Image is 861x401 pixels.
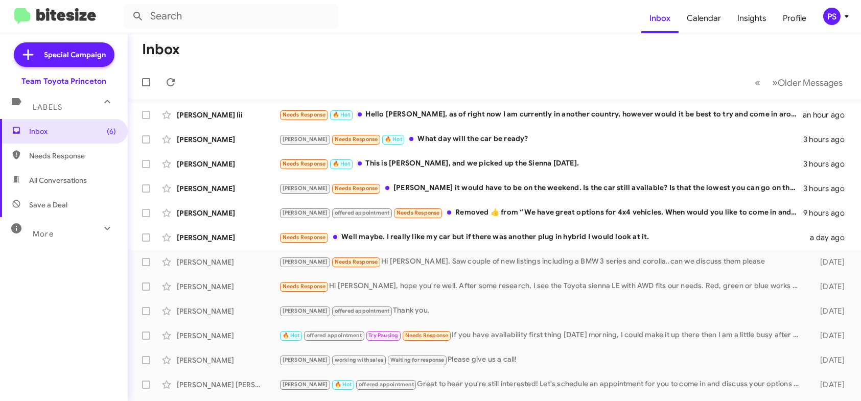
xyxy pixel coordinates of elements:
a: Calendar [679,4,729,33]
span: Special Campaign [44,50,106,60]
div: [PERSON_NAME] [177,183,279,194]
span: » [772,76,778,89]
div: 3 hours ago [803,159,853,169]
span: Needs Response [335,185,378,192]
div: 9 hours ago [803,208,853,218]
a: Special Campaign [14,42,114,67]
div: If you have availability first thing [DATE] morning, I could make it up there then I am a little ... [279,329,806,341]
div: [PERSON_NAME] it would have to be on the weekend. Is the car still available? Is that the lowest ... [279,182,803,194]
a: Insights [729,4,775,33]
span: 🔥 Hot [283,332,300,339]
div: Well maybe. I really like my car but if there was another plug in hybrid I would look at it. [279,231,806,243]
div: [DATE] [806,380,853,390]
div: 3 hours ago [803,183,853,194]
span: [PERSON_NAME] [283,357,328,363]
div: This is [PERSON_NAME], and we picked up the Sienna [DATE]. [279,158,803,170]
span: [PERSON_NAME] [283,136,328,143]
span: offered appointment [359,381,414,388]
span: Save a Deal [29,200,67,210]
div: Hi [PERSON_NAME], hope you're well. After some research, I see the Toyota sienna LE with AWD fits... [279,280,806,292]
input: Search [124,4,338,29]
div: Thank you. [279,305,806,317]
span: Waiting for response [390,357,445,363]
div: Removed ‌👍‌ from “ We have great options for 4x4 vehicles. When would you like to come in and exp... [279,207,803,219]
a: Profile [775,4,815,33]
span: Needs Response [283,160,326,167]
div: Team Toyota Princeton [21,76,106,86]
div: [PERSON_NAME] [177,355,279,365]
div: Great to hear you're still interested! Let's schedule an appointment for you to come in and discu... [279,379,806,390]
span: [PERSON_NAME] [283,258,328,265]
span: Needs Response [29,151,116,161]
div: Hello [PERSON_NAME], as of right now I am currently in another country, however would it be best ... [279,109,803,121]
div: [PERSON_NAME] Iii [177,110,279,120]
button: Next [766,72,849,93]
span: working with sales [335,357,384,363]
div: 3 hours ago [803,134,853,145]
div: [PERSON_NAME] [177,281,279,292]
div: [PERSON_NAME] [177,331,279,341]
span: Needs Response [283,111,326,118]
div: [PERSON_NAME] [PERSON_NAME] [177,380,279,390]
span: Labels [33,103,62,112]
span: [PERSON_NAME] [283,381,328,388]
span: Needs Response [335,136,378,143]
span: 🔥 Hot [333,111,350,118]
div: [DATE] [806,257,853,267]
nav: Page navigation example [749,72,849,93]
div: PS [823,8,841,25]
span: offered appointment [335,308,390,314]
span: Needs Response [283,283,326,290]
span: Needs Response [405,332,449,339]
div: [PERSON_NAME] [177,159,279,169]
span: (6) [107,126,116,136]
span: offered appointment [307,332,362,339]
div: Hi [PERSON_NAME]. Saw couple of new listings including a BMW 3 series and corolla..can we discuss... [279,256,806,268]
button: Previous [749,72,766,93]
span: All Conversations [29,175,87,185]
span: Needs Response [397,209,440,216]
a: Inbox [641,4,679,33]
div: [DATE] [806,331,853,341]
div: [DATE] [806,306,853,316]
span: 🔥 Hot [385,136,402,143]
span: Needs Response [283,234,326,241]
h1: Inbox [142,41,180,58]
span: « [755,76,760,89]
div: [PERSON_NAME] [177,232,279,243]
div: [PERSON_NAME] [177,306,279,316]
div: [PERSON_NAME] [177,208,279,218]
div: Please give us a call! [279,354,806,366]
div: a day ago [806,232,853,243]
div: an hour ago [803,110,853,120]
span: 🔥 Hot [335,381,352,388]
span: 🔥 Hot [333,160,350,167]
span: offered appointment [335,209,390,216]
span: [PERSON_NAME] [283,185,328,192]
span: Try Pausing [368,332,398,339]
div: [DATE] [806,281,853,292]
span: [PERSON_NAME] [283,209,328,216]
div: What day will the car be ready? [279,133,803,145]
span: Older Messages [778,77,843,88]
div: [PERSON_NAME] [177,257,279,267]
span: Inbox [29,126,116,136]
div: [PERSON_NAME] [177,134,279,145]
button: PS [815,8,850,25]
span: [PERSON_NAME] [283,308,328,314]
div: [DATE] [806,355,853,365]
span: Needs Response [335,258,378,265]
span: More [33,229,54,239]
